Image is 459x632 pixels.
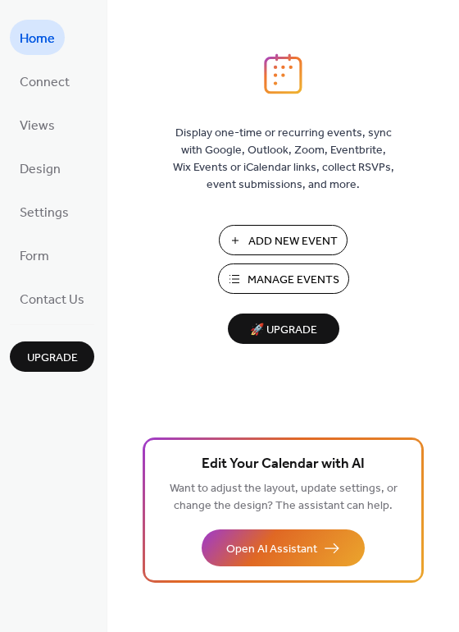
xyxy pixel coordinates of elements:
[202,453,365,476] span: Edit Your Calendar with AI
[20,244,49,269] span: Form
[20,26,55,52] span: Home
[10,281,94,316] a: Contact Us
[218,263,349,294] button: Manage Events
[20,70,70,95] span: Connect
[10,237,59,272] a: Form
[264,53,302,94] img: logo_icon.svg
[173,125,394,194] span: Display one-time or recurring events, sync with Google, Outlook, Zoom, Eventbrite, Wix Events or ...
[20,200,69,226] span: Settings
[202,529,365,566] button: Open AI Assistant
[20,287,84,313] span: Contact Us
[10,63,80,98] a: Connect
[10,150,70,185] a: Design
[170,478,398,517] span: Want to adjust the layout, update settings, or change the design? The assistant can help.
[20,113,55,139] span: Views
[238,319,329,341] span: 🚀 Upgrade
[10,107,65,142] a: Views
[20,157,61,182] span: Design
[248,272,339,289] span: Manage Events
[27,350,78,367] span: Upgrade
[219,225,348,255] button: Add New Event
[226,541,317,558] span: Open AI Assistant
[248,233,338,250] span: Add New Event
[10,194,79,229] a: Settings
[10,20,65,55] a: Home
[228,314,339,344] button: 🚀 Upgrade
[10,341,94,372] button: Upgrade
